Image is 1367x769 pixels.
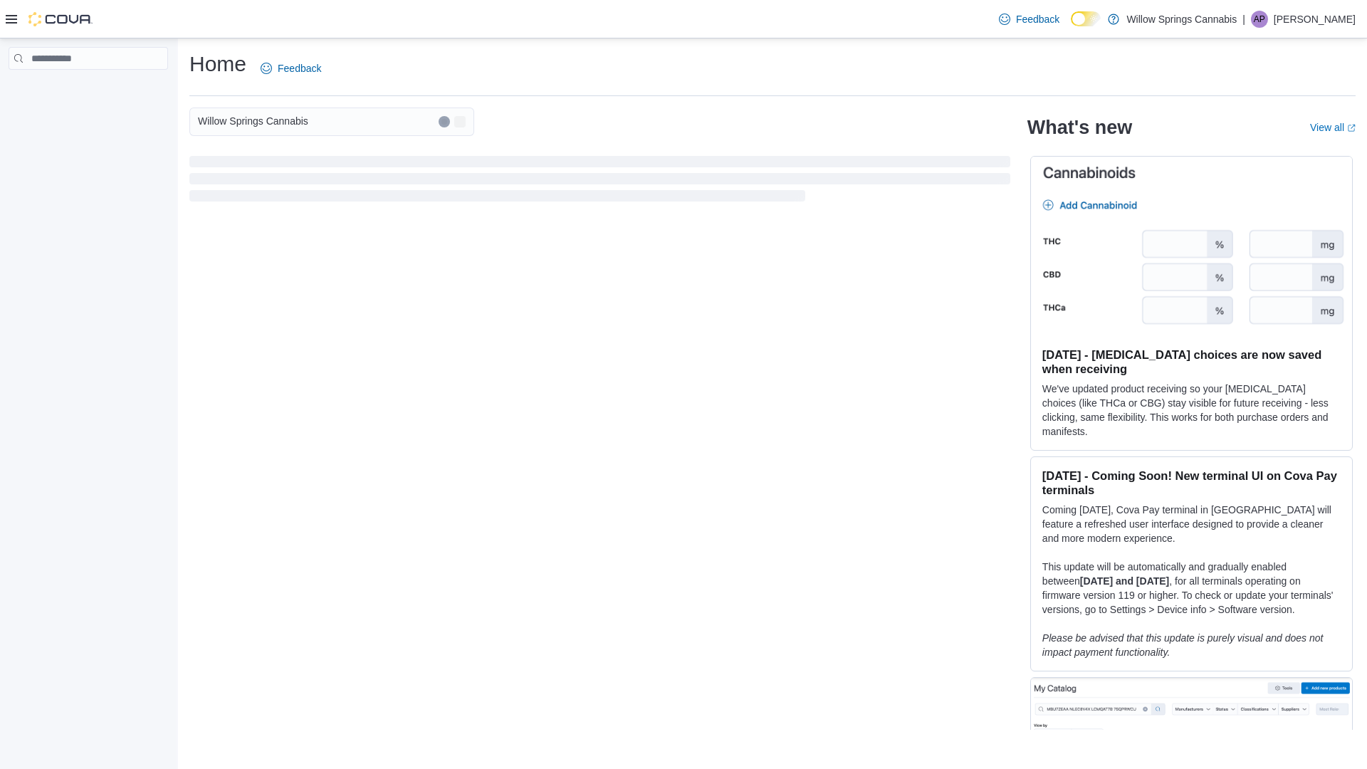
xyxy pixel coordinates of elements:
p: This update will be automatically and gradually enabled between , for all terminals operating on ... [1042,560,1341,617]
p: [PERSON_NAME] [1274,11,1356,28]
a: View allExternal link [1310,122,1356,133]
input: Dark Mode [1071,11,1101,26]
span: AP [1254,11,1265,28]
a: Feedback [255,54,327,83]
strong: [DATE] and [DATE] [1080,575,1169,587]
h3: [DATE] - Coming Soon! New terminal UI on Cova Pay terminals [1042,469,1341,497]
span: Loading [189,159,1010,204]
div: Alex Perdikis [1251,11,1268,28]
img: Cova [28,12,93,26]
p: Coming [DATE], Cova Pay terminal in [GEOGRAPHIC_DATA] will feature a refreshed user interface des... [1042,503,1341,545]
h3: [DATE] - [MEDICAL_DATA] choices are now saved when receiving [1042,347,1341,376]
span: Feedback [278,61,321,75]
button: Clear input [439,116,450,127]
h1: Home [189,50,246,78]
p: | [1242,11,1245,28]
button: Open list of options [454,116,466,127]
em: Please be advised that this update is purely visual and does not impact payment functionality. [1042,632,1324,658]
span: Willow Springs Cannabis [198,113,308,130]
p: We've updated product receiving so your [MEDICAL_DATA] choices (like THCa or CBG) stay visible fo... [1042,382,1341,439]
a: Feedback [993,5,1065,33]
svg: External link [1347,124,1356,132]
p: Willow Springs Cannabis [1126,11,1237,28]
nav: Complex example [9,73,168,107]
span: Feedback [1016,12,1059,26]
span: Dark Mode [1071,26,1072,27]
h2: What's new [1027,116,1132,139]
